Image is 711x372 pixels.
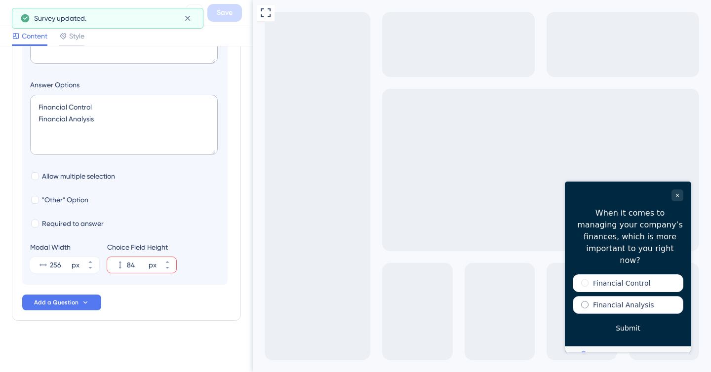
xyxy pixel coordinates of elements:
span: Content [22,30,47,42]
span: Save [217,7,233,19]
button: px [158,257,176,265]
button: px [158,265,176,273]
label: Answer Options [30,79,220,91]
input: px [50,259,70,271]
button: Save [207,4,242,22]
span: Add a Question [34,298,79,306]
span: "Other" Option [42,194,88,206]
div: px [149,259,157,271]
div: Q4 Product Survey [32,6,182,20]
span: Style [69,30,84,42]
div: px [72,259,79,271]
textarea: Financial Control Financial Analysis [30,95,218,155]
span: Powered by UserGuiding [25,168,110,180]
iframe: UserGuiding Survey [312,182,438,352]
div: Choice Field Height [107,241,176,253]
button: px [81,265,99,273]
span: Required to answer [42,218,104,229]
button: px [81,257,99,265]
button: Add a Question [22,295,101,310]
span: Allow multiple selection [42,170,115,182]
span: Survey updated. [34,12,86,24]
input: px [127,259,147,271]
div: Modal Width [30,241,99,253]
